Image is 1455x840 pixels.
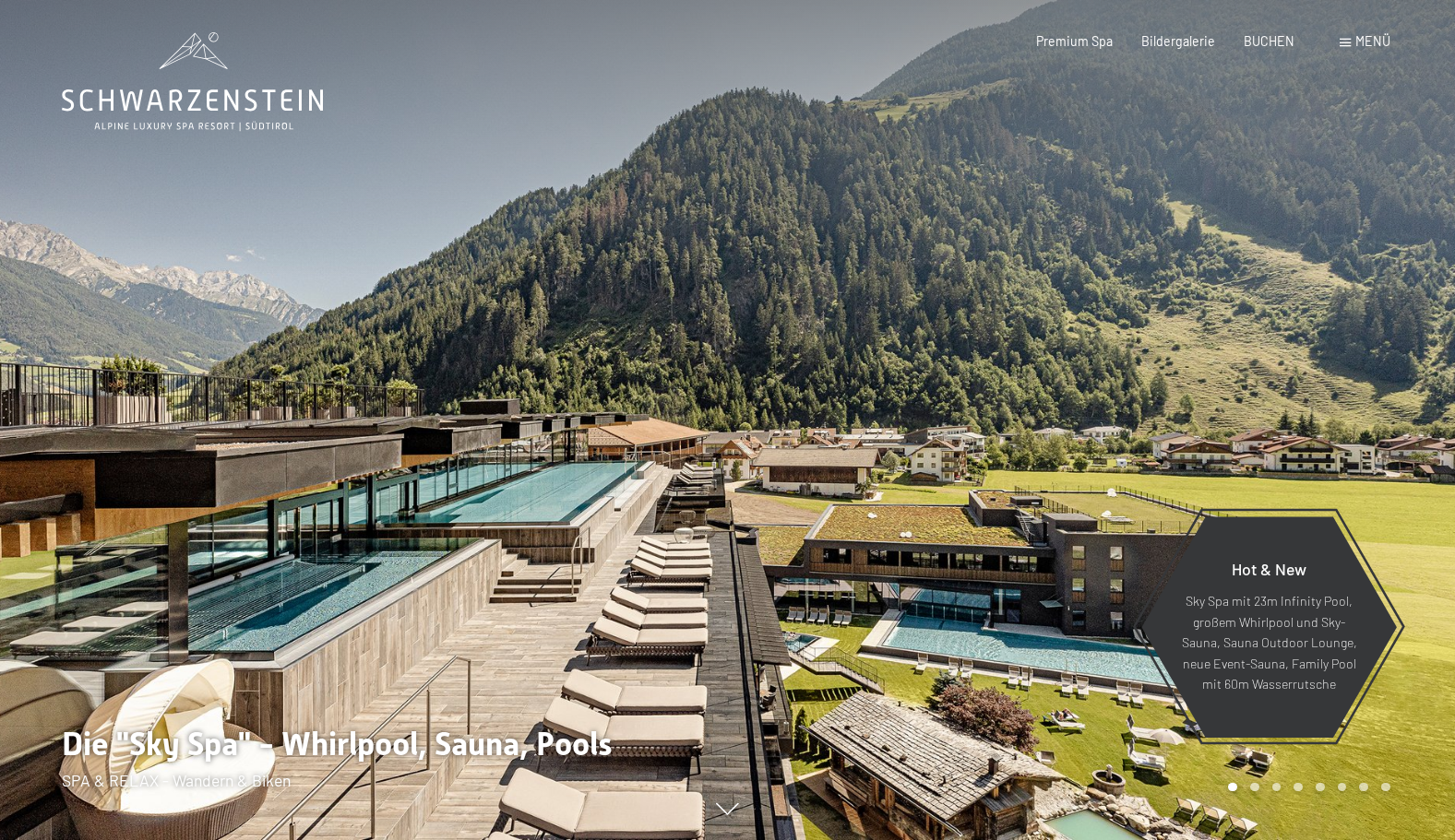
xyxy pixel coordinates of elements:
div: Carousel Page 4 [1294,783,1303,792]
a: Bildergalerie [1141,33,1215,49]
div: Carousel Page 5 [1316,783,1325,792]
div: Carousel Page 6 [1338,783,1347,792]
div: Carousel Page 3 [1272,783,1282,792]
p: Sky Spa mit 23m Infinity Pool, großem Whirlpool und Sky-Sauna, Sauna Outdoor Lounge, neue Event-S... [1181,591,1357,695]
div: Carousel Page 1 (Current Slide) [1228,783,1237,792]
span: Menü [1355,33,1390,49]
div: Carousel Pagination [1222,783,1389,792]
div: Carousel Page 2 [1250,783,1259,792]
span: Hot & New [1232,559,1306,579]
a: BUCHEN [1244,33,1294,49]
a: Hot & New Sky Spa mit 23m Infinity Pool, großem Whirlpool und Sky-Sauna, Sauna Outdoor Lounge, ne... [1140,515,1398,739]
div: Carousel Page 8 [1381,783,1390,792]
a: Premium Spa [1036,33,1113,49]
div: Carousel Page 7 [1359,783,1368,792]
